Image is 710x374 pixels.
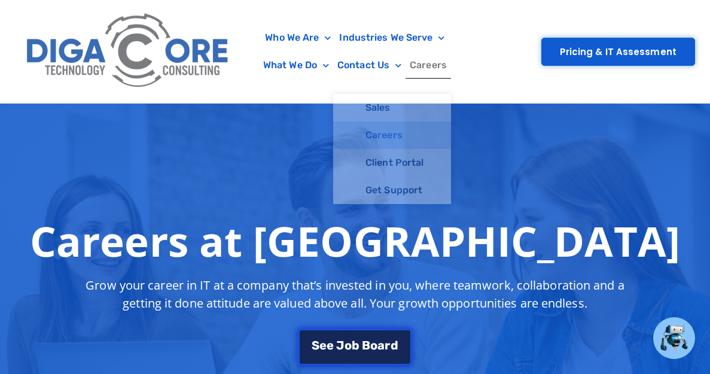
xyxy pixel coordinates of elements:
[242,24,468,79] nav: Menu
[333,94,451,121] a: Sales
[333,177,451,204] a: Get Support
[336,339,344,351] span: J
[333,51,406,79] a: Contact Us
[541,38,695,66] a: Pricing & IT Assessment
[76,276,635,312] p: Grow your career in IT at a company that’s invested in you, where teamwork, collaboration and a g...
[391,339,398,351] span: d
[345,339,352,351] span: o
[370,339,377,351] span: o
[560,47,677,56] span: Pricing & IT Assessment
[319,339,327,351] span: e
[298,329,411,365] a: See Job Board
[261,24,335,51] a: Who We Are
[333,149,451,177] a: Client Portal
[362,339,370,351] span: B
[333,94,451,205] ul: Contact Us
[333,121,451,149] a: Careers
[21,6,236,97] img: Digacore Logo
[406,51,451,79] a: Careers
[312,339,319,351] span: S
[377,339,385,351] span: a
[327,339,334,351] span: e
[335,24,449,51] a: Industries We Serve
[259,51,333,79] a: What We Do
[352,339,359,351] span: b
[385,339,390,351] span: r
[30,217,680,264] h1: Careers at [GEOGRAPHIC_DATA]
